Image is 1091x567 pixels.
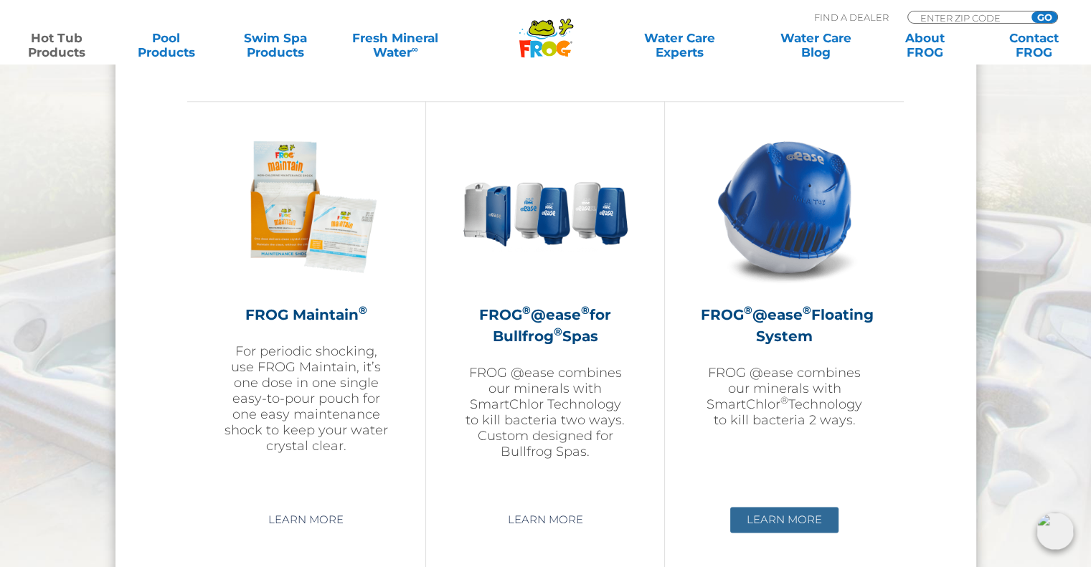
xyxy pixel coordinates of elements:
a: FROG®@ease®Floating SystemFROG @ease combines our minerals with SmartChlor®Technology to kill bac... [701,123,868,496]
a: Learn More [730,507,839,533]
a: Swim SpaProducts [233,31,318,59]
sup: ∞ [411,44,417,54]
img: openIcon [1036,513,1074,550]
p: FROG @ease combines our minerals with SmartChlor Technology to kill bacteria two ways. Custom des... [462,365,628,459]
a: Learn More [491,507,599,533]
sup: ® [780,394,788,406]
a: AboutFROG [882,31,967,59]
img: Frog_Maintain_Hero-2-v2-300x300.png [223,123,389,290]
a: Water CareBlog [773,31,858,59]
a: Learn More [252,507,360,533]
h2: FROG @ease for Bullfrog Spas [462,304,628,347]
sup: ® [522,303,531,317]
a: Water CareExperts [610,31,749,59]
img: hot-tub-product-atease-system-300x300.png [702,123,868,290]
img: bullfrog-product-hero-300x300.png [462,123,628,290]
a: Fresh MineralWater∞ [342,31,448,59]
input: Zip Code Form [919,11,1016,24]
a: Hot TubProducts [14,31,99,59]
p: FROG @ease combines our minerals with SmartChlor Technology to kill bacteria 2 ways. [701,365,868,428]
sup: ® [553,325,562,338]
a: PoolProducts [123,31,208,59]
a: FROG®@ease®for Bullfrog®SpasFROG @ease combines our minerals with SmartChlor Technology to kill b... [462,123,628,496]
a: ContactFROG [992,31,1077,59]
sup: ® [803,303,811,317]
sup: ® [744,303,752,317]
p: For periodic shocking, use FROG Maintain, it’s one dose in one single easy-to-pour pouch for one ... [223,343,389,454]
p: Find A Dealer [814,11,889,24]
sup: ® [581,303,590,317]
a: FROG Maintain®For periodic shocking, use FROG Maintain, it’s one dose in one single easy-to-pour ... [223,123,389,496]
sup: ® [359,303,367,317]
input: GO [1031,11,1057,23]
h2: FROG @ease Floating System [701,304,868,347]
h2: FROG Maintain [223,304,389,325]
